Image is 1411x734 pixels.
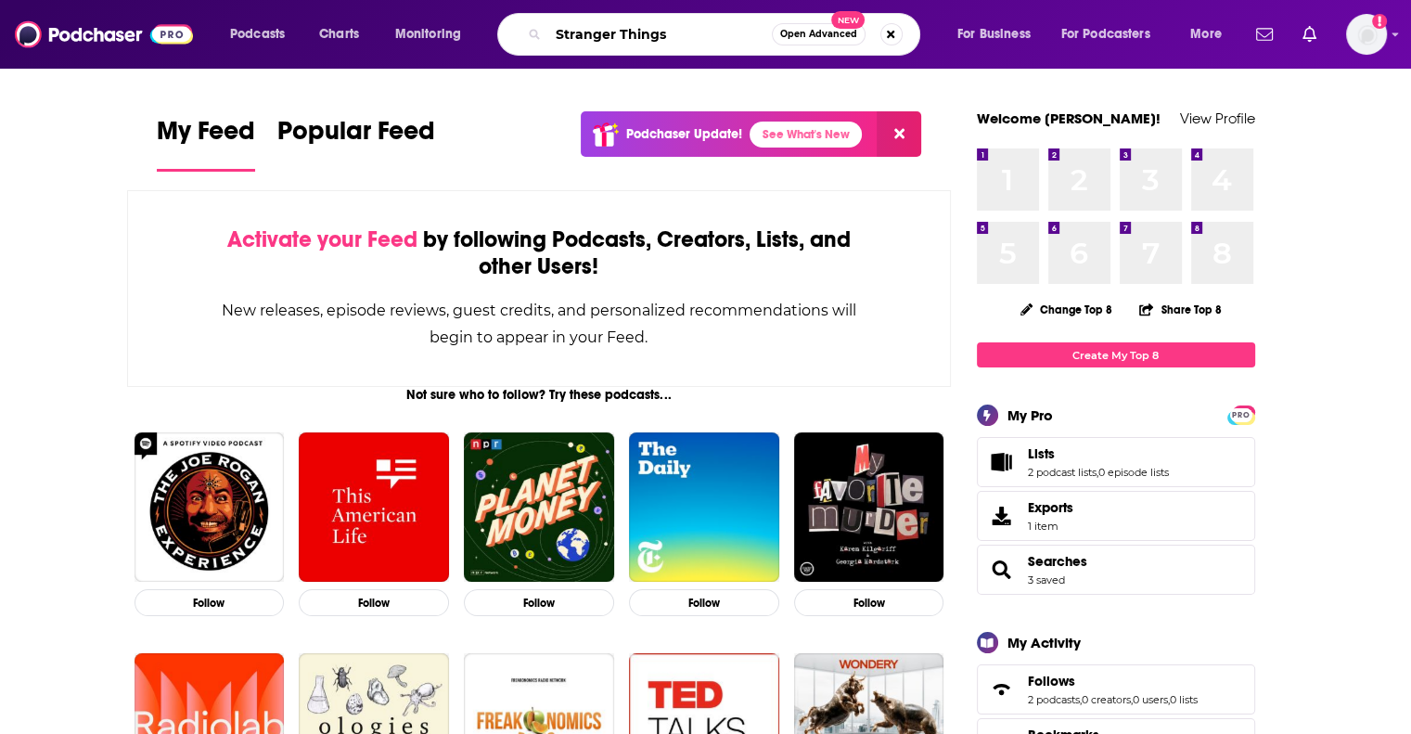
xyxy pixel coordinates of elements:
span: For Podcasters [1061,21,1150,47]
span: , [1131,693,1133,706]
span: PRO [1230,408,1252,422]
button: open menu [217,19,309,49]
a: View Profile [1180,109,1255,127]
span: Logged in as amooers [1346,14,1387,55]
span: Podcasts [230,21,285,47]
span: More [1190,21,1222,47]
a: Exports [977,491,1255,541]
a: Show notifications dropdown [1249,19,1280,50]
button: Follow [794,589,944,616]
img: The Daily [629,432,779,583]
a: See What's New [750,122,862,148]
div: Not sure who to follow? Try these podcasts... [127,387,952,403]
button: open menu [1049,19,1177,49]
a: 2 podcasts [1028,693,1080,706]
img: This American Life [299,432,449,583]
div: by following Podcasts, Creators, Lists, and other Users! [221,226,858,280]
button: Change Top 8 [1009,298,1124,321]
a: My Feed [157,115,255,172]
img: Podchaser - Follow, Share and Rate Podcasts [15,17,193,52]
svg: Add a profile image [1372,14,1387,29]
a: Welcome [PERSON_NAME]! [977,109,1161,127]
img: Planet Money [464,432,614,583]
span: Open Advanced [780,30,857,39]
button: Open AdvancedNew [772,23,866,45]
span: , [1097,466,1098,479]
span: Searches [977,545,1255,595]
button: Follow [299,589,449,616]
a: Searches [983,557,1020,583]
span: Lists [977,437,1255,487]
button: Share Top 8 [1138,291,1222,328]
a: Lists [1028,445,1169,462]
span: Exports [983,503,1020,529]
span: Activate your Feed [227,225,417,253]
a: 0 creators [1082,693,1131,706]
a: Lists [983,449,1020,475]
p: Podchaser Update! [626,126,742,142]
a: Searches [1028,553,1087,570]
span: My Feed [157,115,255,158]
button: open menu [382,19,485,49]
button: Follow [629,589,779,616]
a: Create My Top 8 [977,342,1255,367]
span: For Business [957,21,1031,47]
span: Charts [319,21,359,47]
a: 3 saved [1028,573,1065,586]
a: Popular Feed [277,115,435,172]
a: Show notifications dropdown [1295,19,1324,50]
div: New releases, episode reviews, guest credits, and personalized recommendations will begin to appe... [221,297,858,351]
span: Lists [1028,445,1055,462]
button: Show profile menu [1346,14,1387,55]
img: User Profile [1346,14,1387,55]
a: Follows [983,676,1020,702]
a: 2 podcast lists [1028,466,1097,479]
span: , [1080,693,1082,706]
a: 0 users [1133,693,1168,706]
button: Follow [464,589,614,616]
button: open menu [1177,19,1245,49]
div: Search podcasts, credits, & more... [515,13,938,56]
a: PRO [1230,407,1252,421]
span: 1 item [1028,520,1073,533]
button: open menu [944,19,1054,49]
span: Monitoring [395,21,461,47]
div: My Pro [1007,406,1053,424]
span: , [1168,693,1170,706]
span: Follows [1028,673,1075,689]
a: Follows [1028,673,1198,689]
span: Exports [1028,499,1073,516]
img: The Joe Rogan Experience [135,432,285,583]
span: Popular Feed [277,115,435,158]
button: Follow [135,589,285,616]
a: Charts [307,19,370,49]
a: 0 episode lists [1098,466,1169,479]
input: Search podcasts, credits, & more... [548,19,772,49]
a: 0 lists [1170,693,1198,706]
span: Follows [977,664,1255,715]
img: My Favorite Murder with Karen Kilgariff and Georgia Hardstark [794,432,944,583]
div: My Activity [1007,634,1081,651]
span: New [831,11,865,29]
